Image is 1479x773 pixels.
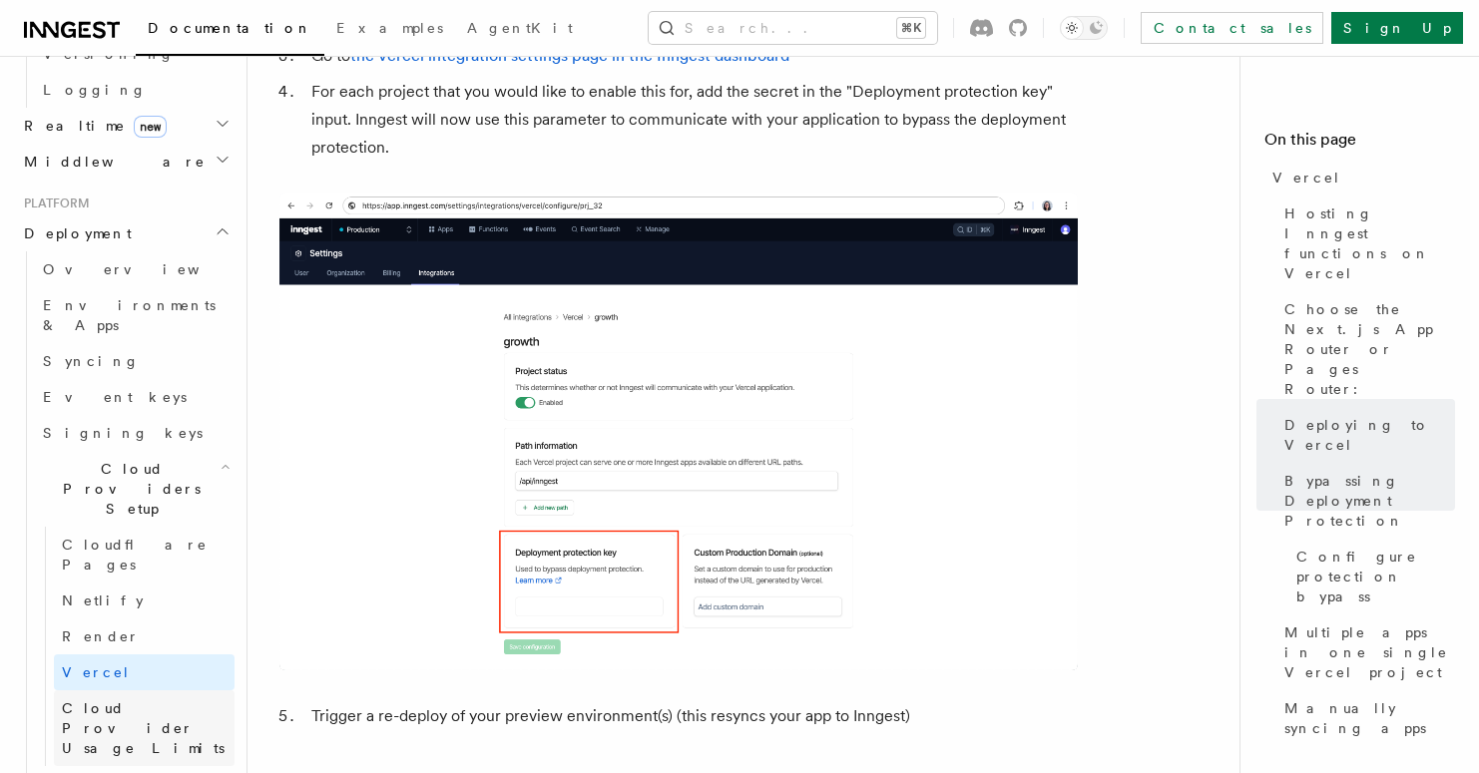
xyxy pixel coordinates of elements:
[16,195,90,211] span: Platform
[43,261,248,277] span: Overview
[16,108,235,144] button: Realtimenew
[1276,195,1455,291] a: Hosting Inngest functions on Vercel
[16,116,167,136] span: Realtime
[1284,203,1455,283] span: Hosting Inngest functions on Vercel
[305,702,1078,730] li: Trigger a re-deploy of your preview environment(s) (this resyncs your app to Inngest)
[1296,547,1455,606] span: Configure protection bypass
[16,223,132,243] span: Deployment
[43,353,140,369] span: Syncing
[62,628,140,644] span: Render
[43,389,187,405] span: Event keys
[148,20,312,36] span: Documentation
[54,654,235,690] a: Vercel
[1284,698,1455,738] span: Manually syncing apps
[649,12,937,44] button: Search...⌘K
[35,379,235,415] a: Event keys
[455,6,585,54] a: AgentKit
[136,6,324,56] a: Documentation
[1276,407,1455,463] a: Deploying to Vercel
[62,592,144,608] span: Netlify
[467,20,573,36] span: AgentKit
[35,459,221,519] span: Cloud Providers Setup
[1331,12,1463,44] a: Sign Up
[43,425,203,441] span: Signing keys
[1276,690,1455,746] a: Manually syncing apps
[54,690,235,766] a: Cloud Provider Usage Limits
[1284,415,1455,455] span: Deploying to Vercel
[1141,12,1323,44] a: Contact sales
[43,82,147,98] span: Logging
[54,618,235,654] a: Render
[1276,463,1455,539] a: Bypassing Deployment Protection
[1284,622,1455,682] span: Multiple apps in one single Vercel project
[1060,16,1108,40] button: Toggle dark mode
[54,527,235,582] a: Cloudflare Pages
[1284,471,1455,531] span: Bypassing Deployment Protection
[1276,614,1455,690] a: Multiple apps in one single Vercel project
[62,664,131,680] span: Vercel
[305,78,1078,162] li: For each project that you would like to enable this for, add the secret in the "Deployment protec...
[35,251,235,287] a: Overview
[35,451,235,527] button: Cloud Providers Setup
[350,46,789,65] a: the Vercel integration settings page in the Inngest dashboard
[43,297,216,333] span: Environments & Apps
[1272,168,1341,188] span: Vercel
[16,144,235,180] button: Middleware
[35,527,235,766] div: Cloud Providers Setup
[134,116,167,138] span: new
[336,20,443,36] span: Examples
[16,152,206,172] span: Middleware
[35,287,235,343] a: Environments & Apps
[62,537,208,573] span: Cloudflare Pages
[1264,160,1455,195] a: Vercel
[324,6,455,54] a: Examples
[35,72,235,108] a: Logging
[1264,128,1455,160] h4: On this page
[16,215,235,251] button: Deployment
[897,18,925,38] kbd: ⌘K
[35,343,235,379] a: Syncing
[1276,291,1455,407] a: Choose the Next.js App Router or Pages Router:
[279,193,1078,670] img: A Vercel protection bypass secret added in the Inngest dashboard
[62,700,225,756] span: Cloud Provider Usage Limits
[54,582,235,618] a: Netlify
[35,415,235,451] a: Signing keys
[1284,299,1455,399] span: Choose the Next.js App Router or Pages Router:
[1288,539,1455,614] a: Configure protection bypass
